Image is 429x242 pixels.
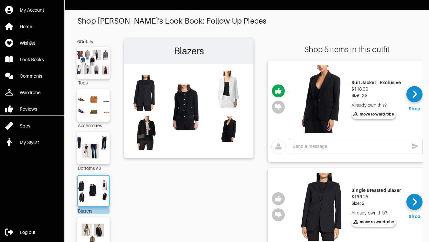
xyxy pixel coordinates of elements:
div: Sizes [20,123,30,129]
button: move to wardrobe [351,109,396,119]
div: Already own this? [351,102,401,108]
div: $166.25 [351,193,401,200]
div: Accessories [77,122,110,129]
div: Look Books [20,56,44,63]
div: Bottoms #2 [77,164,110,171]
div: Size: 2 [351,200,401,206]
span: move to wardrobe [353,219,394,225]
div: Home [20,23,32,30]
div: My Stylist [20,139,39,146]
img: Outfit Bottoms #2 [75,135,112,161]
img: Outfit Tops [75,50,112,76]
div: Wardrobe [20,89,41,96]
div: Shop [409,105,420,112]
div: Comments [20,73,42,79]
div: Size: XS [351,92,401,99]
div: Wishlist [20,40,35,46]
div: Shop [409,213,420,220]
img: Outfit Blazers [127,67,250,154]
div: Blazers [77,207,110,214]
a: Shop [406,86,423,112]
img: Outfit Blazers [77,179,111,203]
button: move to wardrobe [351,217,396,227]
div: 6 Outfits [77,38,110,45]
div: Reviews [20,106,37,112]
div: Log out [20,229,35,236]
div: Tops [77,79,110,86]
img: Outfit Accessories [75,93,112,118]
div: $118.00 [351,86,401,92]
a: Shop [406,194,423,220]
img: Single Breasted Blazer [294,173,348,241]
div: Shop [PERSON_NAME]'s Look Book: Follow Up Pieces [77,16,416,26]
span: move to wardrobe [353,111,394,117]
div: My Account [20,7,44,13]
div: Suit Jacket - Exclusive [351,79,401,86]
img: Suit Jacket - Exclusive [294,65,348,133]
div: Shop 5 items in this outfit [268,45,426,54]
div: Single Breasted Blazer [351,187,401,193]
img: avatar [271,139,286,154]
h2: Blazers [127,42,250,60]
div: Already own this? [351,210,401,216]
